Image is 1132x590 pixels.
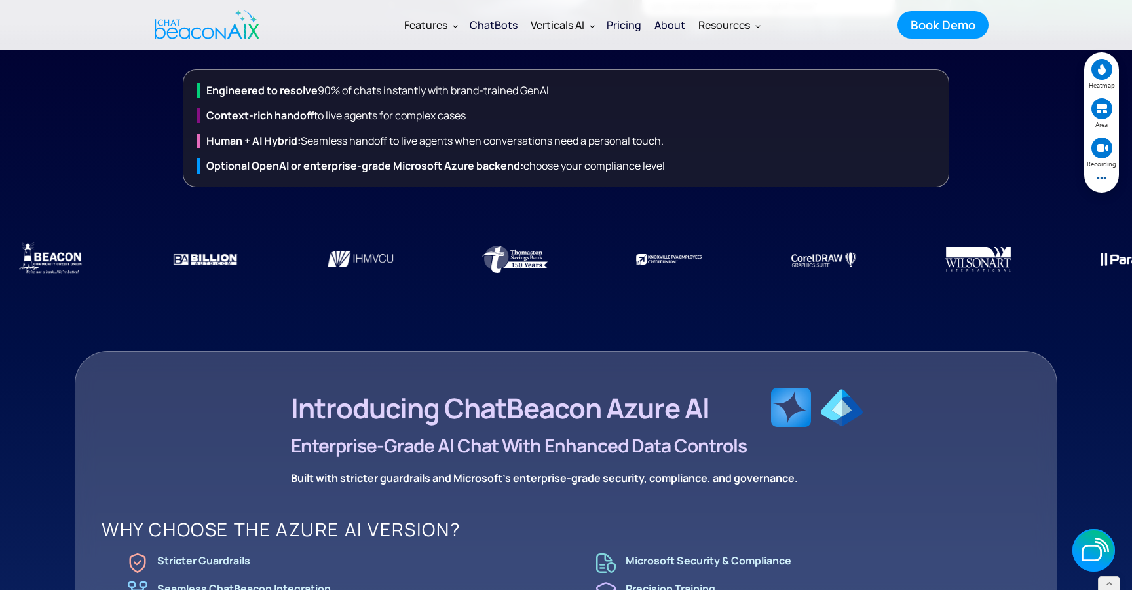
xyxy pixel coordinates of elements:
[197,134,942,148] div: Seamless handoff to live agents when conversations need a personal touch.
[404,16,447,34] div: Features
[197,83,942,98] div: 90% of chats instantly with brand-trained GenAI
[821,380,862,428] img: Microsoft Entra
[654,16,685,34] div: About
[206,134,301,148] strong: Human + Al Hybrid:
[911,16,975,33] div: Book Demo
[291,433,747,458] strong: Enterprise-Grade Al Chat with Enhanced Data Controls
[626,553,791,568] strong: Microsoft Security & Compliance
[590,23,595,28] img: Dropdown
[398,9,463,41] div: Features
[630,227,708,292] img: Knoxville Employee Credit Union uses ChatBeacon
[206,108,314,122] strong: Context-rich handoff
[197,108,942,122] div: to live agents for complex cases
[1087,136,1116,168] div: View recordings
[291,471,798,485] strong: Built with stricter guardrails and Microsoft's enterprise-grade security, compliance, and governa...
[897,11,989,39] a: Book Demo
[102,517,461,542] strong: WHY CHOOSE THE AZURE AI VERSION?
[206,83,318,98] strong: Engineered to resolve
[1089,81,1115,89] span: Heatmap
[1089,97,1115,128] div: View area map
[692,9,766,41] div: Resources
[206,158,523,173] strong: Optional OpenAI or enterprise-grade Microsoft Azure backend:
[470,16,518,34] div: ChatBots
[531,16,584,34] div: Verticals AI
[143,2,267,48] a: home
[291,389,709,427] strong: Introducing ChatBeacon Azure Al
[321,227,400,292] img: Empeople Credit Union using ChatBeaconAI
[453,23,458,28] img: Dropdown
[607,16,641,34] div: Pricing
[197,158,942,173] div: choose your compliance level
[1089,58,1115,89] div: View heatmap
[463,8,524,42] a: ChatBots
[1087,160,1116,168] span: Recording
[600,8,648,42] a: Pricing
[648,8,692,42] a: About
[1095,120,1108,128] span: Area
[698,16,750,34] div: Resources
[524,9,600,41] div: Verticals AI
[476,227,554,292] img: Thomaston Saving Bankusing ChatBeaconAI
[755,23,761,28] img: Dropdown
[157,553,250,568] strong: Stricter Guardrails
